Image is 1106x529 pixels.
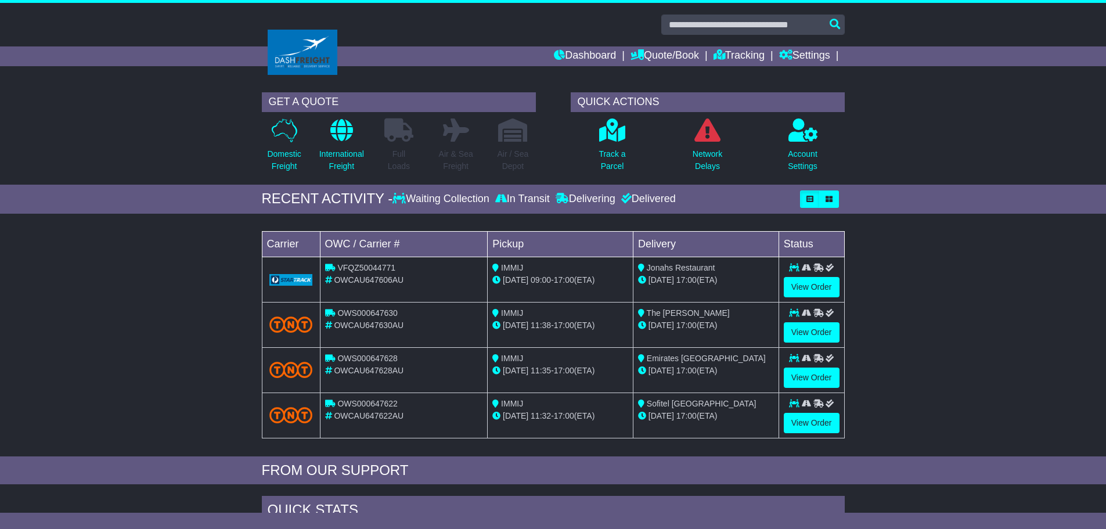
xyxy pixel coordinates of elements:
[392,193,492,206] div: Waiting Collection
[266,118,301,179] a: DomesticFreight
[320,231,488,257] td: OWC / Carrier #
[638,410,774,422] div: (ETA)
[618,193,676,206] div: Delivered
[262,462,845,479] div: FROM OUR SUPPORT
[319,148,364,172] p: International Freight
[503,275,528,285] span: [DATE]
[779,231,844,257] td: Status
[531,411,551,420] span: 11:32
[337,308,398,318] span: OWS000647630
[649,321,674,330] span: [DATE]
[531,321,551,330] span: 11:38
[638,274,774,286] div: (ETA)
[334,411,404,420] span: OWCAU647622AU
[779,46,830,66] a: Settings
[647,399,756,408] span: Sofitel [GEOGRAPHIC_DATA]
[492,410,628,422] div: - (ETA)
[571,92,845,112] div: QUICK ACTIONS
[503,321,528,330] span: [DATE]
[337,263,395,272] span: VFQZ50044771
[503,366,528,375] span: [DATE]
[788,148,817,172] p: Account Settings
[649,411,674,420] span: [DATE]
[599,148,625,172] p: Track a Parcel
[649,275,674,285] span: [DATE]
[269,407,313,423] img: TNT_Domestic.png
[554,366,574,375] span: 17:00
[784,368,840,388] a: View Order
[714,46,765,66] a: Tracking
[492,193,553,206] div: In Transit
[554,321,574,330] span: 17:00
[784,322,840,343] a: View Order
[693,148,722,172] p: Network Delays
[631,46,699,66] a: Quote/Book
[554,46,616,66] a: Dashboard
[784,413,840,433] a: View Order
[553,193,618,206] div: Delivering
[638,319,774,332] div: (ETA)
[439,148,473,172] p: Air & Sea Freight
[269,316,313,332] img: TNT_Domestic.png
[501,399,523,408] span: IMMIJ
[262,92,536,112] div: GET A QUOTE
[498,148,529,172] p: Air / Sea Depot
[554,411,574,420] span: 17:00
[492,365,628,377] div: - (ETA)
[501,308,523,318] span: IMMIJ
[262,231,320,257] td: Carrier
[337,354,398,363] span: OWS000647628
[334,366,404,375] span: OWCAU647628AU
[531,275,551,285] span: 09:00
[492,274,628,286] div: - (ETA)
[649,366,674,375] span: [DATE]
[598,118,626,179] a: Track aParcel
[531,366,551,375] span: 11:35
[492,319,628,332] div: - (ETA)
[692,118,723,179] a: NetworkDelays
[262,190,393,207] div: RECENT ACTIVITY -
[633,231,779,257] td: Delivery
[676,275,697,285] span: 17:00
[269,274,313,286] img: GetCarrierServiceLogo
[267,148,301,172] p: Domestic Freight
[554,275,574,285] span: 17:00
[488,231,633,257] td: Pickup
[501,354,523,363] span: IMMIJ
[676,366,697,375] span: 17:00
[638,365,774,377] div: (ETA)
[647,263,715,272] span: Jonahs Restaurant
[647,308,730,318] span: The [PERSON_NAME]
[337,399,398,408] span: OWS000647622
[647,354,766,363] span: Emirates [GEOGRAPHIC_DATA]
[676,411,697,420] span: 17:00
[384,148,413,172] p: Full Loads
[334,321,404,330] span: OWCAU647630AU
[334,275,404,285] span: OWCAU647606AU
[784,277,840,297] a: View Order
[676,321,697,330] span: 17:00
[319,118,365,179] a: InternationalFreight
[787,118,818,179] a: AccountSettings
[269,362,313,377] img: TNT_Domestic.png
[262,496,845,527] div: Quick Stats
[503,411,528,420] span: [DATE]
[501,263,523,272] span: IMMIJ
